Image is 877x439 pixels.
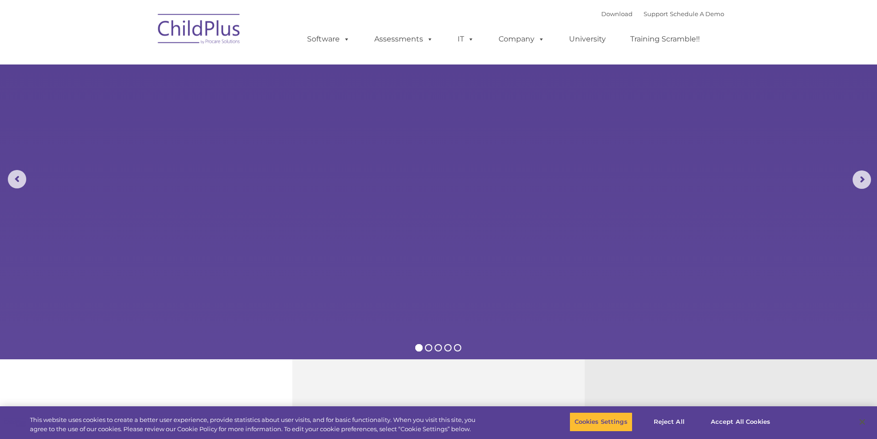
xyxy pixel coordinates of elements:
a: IT [448,30,483,48]
a: Software [298,30,359,48]
button: Reject All [640,412,698,432]
img: ChildPlus by Procare Solutions [153,7,245,53]
button: Accept All Cookies [706,412,775,432]
a: University [560,30,615,48]
a: Training Scramble!! [621,30,709,48]
span: Last name [128,61,156,68]
div: This website uses cookies to create a better user experience, provide statistics about user visit... [30,416,482,433]
a: Company [489,30,554,48]
font: | [601,10,724,18]
a: Schedule A Demo [670,10,724,18]
button: Close [852,412,872,432]
button: Cookies Settings [569,412,633,432]
a: Support [644,10,668,18]
a: Download [601,10,633,18]
span: Phone number [128,99,167,105]
a: Assessments [365,30,442,48]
